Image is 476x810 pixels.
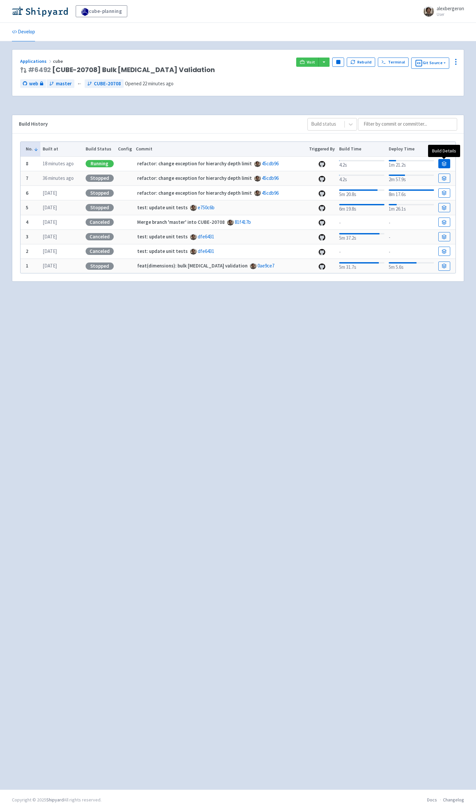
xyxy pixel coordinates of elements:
strong: Merge branch 'master' into CUBE-20708 [137,219,225,225]
time: 36 minutes ago [43,175,74,181]
time: [DATE] [43,248,57,254]
div: 2m 57.9s [389,173,434,183]
a: Build Details [438,232,450,241]
strong: test: update unit tests [137,204,188,211]
b: 4 [26,219,28,225]
a: Visit [296,58,319,67]
a: CUBE-20708 [85,79,124,88]
b: 1 [26,263,28,269]
a: master [47,79,74,88]
b: 6 [26,190,28,196]
a: dfe6431 [198,248,214,254]
button: Pause [332,58,344,67]
th: Build Time [337,142,386,156]
a: cube-planning [76,5,127,17]
button: No. [26,145,38,152]
strong: refactor: change exception for hierarchy depth limit [137,175,252,181]
a: 81f417b [235,219,251,225]
div: - [339,218,384,227]
th: Commit [134,142,307,156]
div: Copyright © 2025 All rights reserved. [12,796,101,803]
a: Develop [12,23,35,41]
strong: refactor: change exception for hierarchy depth limit [137,160,252,167]
b: 8 [26,160,28,167]
time: [DATE] [43,233,57,240]
a: Build Details [438,218,450,227]
strong: test: update unit tests [137,248,188,254]
button: Rebuild [347,58,375,67]
div: Build History [19,120,297,128]
a: Build Details [438,203,450,212]
div: Canceled [86,233,114,240]
a: Terminal [378,58,409,67]
a: 45cdb96 [262,190,279,196]
div: - [339,247,384,256]
div: 6m 19.8s [339,203,384,213]
strong: test: update unit tests [137,233,188,240]
span: Opened [125,80,174,87]
th: Build Status [83,142,116,156]
a: Changelog [443,797,464,803]
b: 5 [26,204,28,211]
a: web [20,79,46,88]
a: Build Details [438,159,450,168]
div: - [389,232,434,241]
div: Stopped [86,204,114,211]
div: - [389,247,434,256]
time: [DATE] [43,219,57,225]
a: Build Details [438,262,450,271]
time: 18 minutes ago [43,160,74,167]
div: Running [86,160,114,167]
span: web [29,80,38,88]
a: alexbergeron User [419,6,464,17]
span: alexbergeron [437,5,464,12]
span: CUBE-20708 [94,80,121,88]
a: Docs [427,797,437,803]
div: Stopped [86,189,114,197]
th: Built at [40,142,83,156]
time: [DATE] [43,204,57,211]
button: Git Source [411,58,449,69]
time: [DATE] [43,190,57,196]
b: 3 [26,233,28,240]
small: User [437,12,464,17]
div: 5m 5.6s [389,261,434,271]
div: 1m 21.2s [389,159,434,169]
strong: feat(dimensions): bulk [MEDICAL_DATA] validation [137,263,248,269]
div: Stopped [86,175,114,182]
div: - [389,218,434,227]
a: Applications [20,58,53,64]
div: 5m 31.7s [339,261,384,271]
a: dfe6431 [198,233,214,240]
th: Deploy Time [386,142,436,156]
a: Shipyard [46,797,64,803]
div: Stopped [86,263,114,270]
div: 4.2s [339,159,384,169]
b: 2 [26,248,28,254]
div: Canceled [86,219,114,226]
span: Visit [307,60,315,65]
span: master [56,80,72,88]
a: 45cdb96 [262,175,279,181]
time: [DATE] [43,263,57,269]
span: [CUBE-20708] Bulk [MEDICAL_DATA] Validation [28,66,215,74]
div: 5m 37.2s [339,232,384,242]
a: Build Details [438,247,450,256]
img: Shipyard logo [12,6,68,17]
div: 5m 20.8s [339,188,384,198]
span: ← [77,80,82,88]
a: e750c6b [198,204,215,211]
span: cube [53,58,64,64]
a: Build Details [438,174,450,183]
time: 22 minutes ago [142,80,174,87]
a: 0ae9ce7 [258,263,274,269]
b: 7 [26,175,28,181]
div: 1m 26.1s [389,203,434,213]
div: Canceled [86,248,114,255]
div: 8m 17.6s [389,188,434,198]
strong: refactor: change exception for hierarchy depth limit [137,190,252,196]
input: Filter by commit or committer... [358,118,457,131]
th: Triggered By [307,142,337,156]
a: Build Details [438,188,450,198]
a: 45cdb96 [262,160,279,167]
